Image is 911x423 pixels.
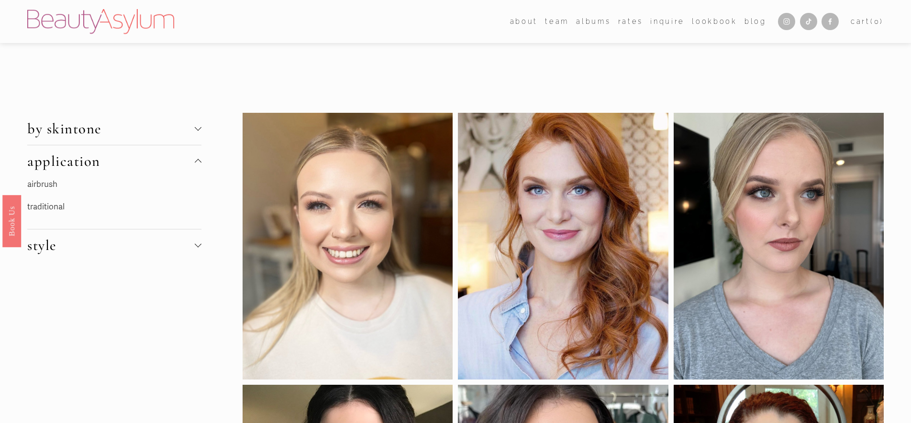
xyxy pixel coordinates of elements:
span: about [510,15,538,28]
span: style [27,237,195,254]
a: Facebook [822,13,839,30]
a: Book Us [2,195,21,247]
a: airbrush [27,179,57,189]
img: Beauty Asylum | Bridal Hair &amp; Makeup Charlotte &amp; Atlanta [27,9,174,34]
a: Rates [618,14,643,28]
div: application [27,177,201,229]
a: Lookbook [692,14,737,28]
button: style [27,229,201,261]
span: application [27,152,195,170]
a: Instagram [778,13,795,30]
a: traditional [27,202,65,212]
a: Inquire [650,14,685,28]
span: team [545,15,569,28]
span: 0 [874,17,880,25]
button: by skintone [27,113,201,145]
span: by skintone [27,120,195,138]
a: folder dropdown [545,14,569,28]
span: ( ) [870,17,884,25]
a: folder dropdown [510,14,538,28]
a: albums [576,14,611,28]
a: TikTok [800,13,817,30]
a: 0 items in cart [851,15,884,28]
button: application [27,145,201,177]
a: Blog [744,14,767,28]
